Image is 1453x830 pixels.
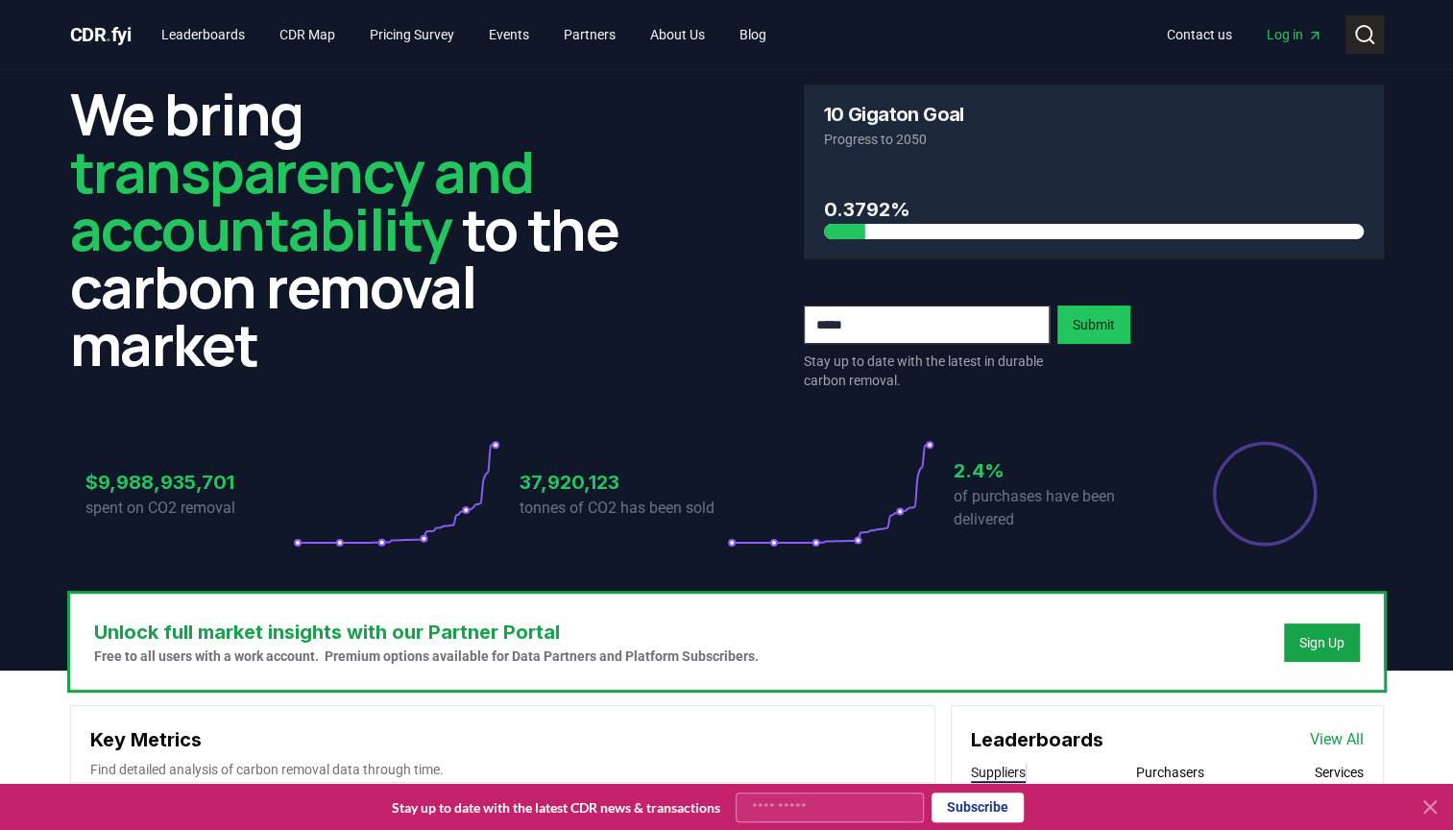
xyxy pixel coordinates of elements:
[473,17,545,52] a: Events
[146,17,260,52] a: Leaderboards
[90,760,915,779] p: Find detailed analysis of carbon removal data through time.
[94,647,759,666] p: Free to all users with a work account. Premium options available for Data Partners and Platform S...
[1267,25,1322,44] span: Log in
[1151,17,1247,52] a: Contact us
[146,17,782,52] nav: Main
[1136,763,1204,782] button: Purchasers
[954,456,1161,485] h3: 2.4%
[954,485,1161,531] p: of purchases have been delivered
[1057,305,1130,344] button: Submit
[724,17,782,52] a: Blog
[1299,633,1344,652] a: Sign Up
[1151,17,1338,52] nav: Main
[824,195,1364,224] h3: 0.3792%
[94,618,759,647] h3: Unlock full market insights with our Partner Portal
[971,763,1026,782] button: Suppliers
[106,23,111,46] span: .
[1211,440,1319,548] div: Percentage of sales delivered
[1251,17,1338,52] a: Log in
[520,468,727,497] h3: 37,920,123
[85,468,293,497] h3: $9,988,935,701
[85,497,293,520] p: spent on CO2 removal
[90,725,915,754] h3: Key Metrics
[70,21,132,48] a: CDR.fyi
[1284,623,1360,662] button: Sign Up
[70,132,534,268] span: transparency and accountability
[824,105,964,124] h3: 10 Gigaton Goal
[635,17,720,52] a: About Us
[70,85,650,373] h2: We bring to the carbon removal market
[264,17,351,52] a: CDR Map
[971,725,1103,754] h3: Leaderboards
[354,17,470,52] a: Pricing Survey
[548,17,631,52] a: Partners
[70,23,132,46] span: CDR fyi
[824,130,1364,149] p: Progress to 2050
[1310,728,1364,751] a: View All
[1315,763,1364,782] button: Services
[520,497,727,520] p: tonnes of CO2 has been sold
[804,352,1050,390] p: Stay up to date with the latest in durable carbon removal.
